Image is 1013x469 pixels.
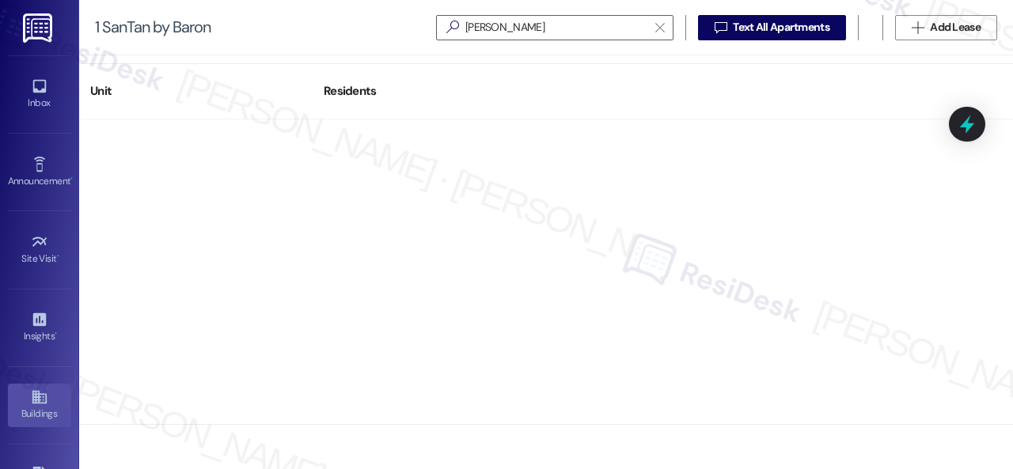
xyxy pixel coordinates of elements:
i:  [440,19,465,36]
i:  [655,21,664,34]
button: Clear text [647,16,673,40]
button: Text All Apartments [698,15,846,40]
i:  [715,21,727,34]
a: Insights • [8,306,71,349]
div: Unit [79,72,313,111]
span: Text All Apartments [733,19,829,36]
a: Inbox [8,73,71,115]
button: Add Lease [895,15,997,40]
div: 1 SanTan by Baron [95,19,211,36]
div: Residents [313,72,546,111]
a: Site Visit • [8,229,71,271]
span: • [57,251,59,262]
input: Search by resident name or unit number [465,17,647,39]
i:  [912,21,924,34]
img: ResiDesk Logo [23,13,55,43]
span: Add Lease [930,19,981,36]
a: Buildings [8,384,71,426]
span: • [55,328,57,339]
span: • [70,173,73,184]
